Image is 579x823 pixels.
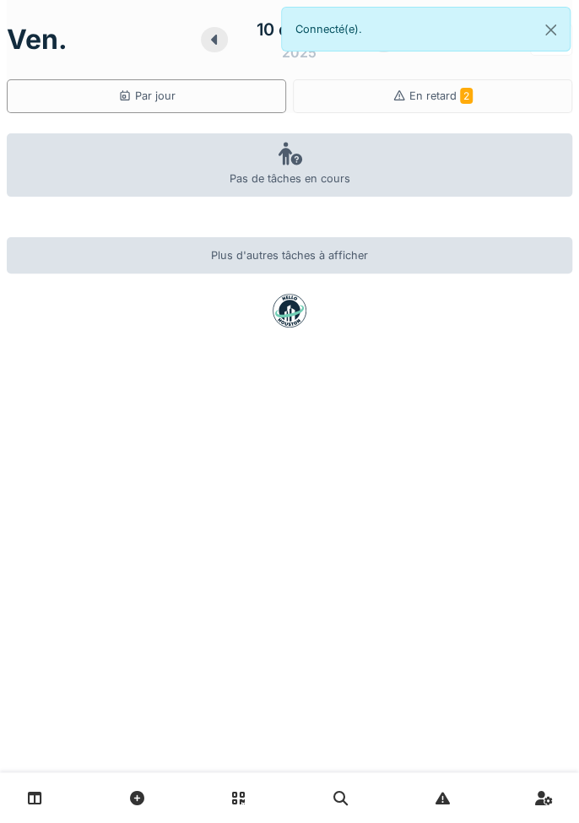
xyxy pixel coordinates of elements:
div: 2025 [282,42,317,62]
img: badge-BVDL4wpA.svg [273,294,306,328]
span: En retard [409,89,473,102]
div: Plus d'autres tâches à afficher [7,237,572,273]
button: Close [532,8,570,52]
div: 10 octobre [257,17,342,42]
span: 2 [460,88,473,104]
div: Connecté(e). [281,7,571,51]
div: Pas de tâches en cours [7,133,572,197]
div: Par jour [118,88,176,104]
h1: ven. [7,24,68,56]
